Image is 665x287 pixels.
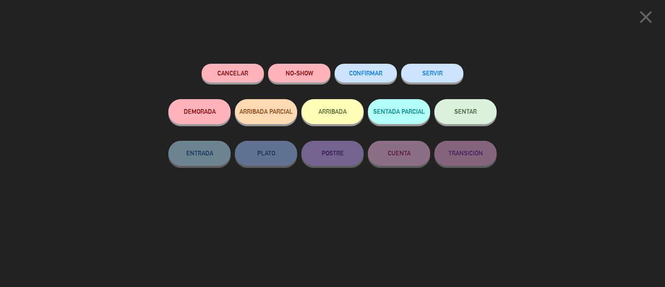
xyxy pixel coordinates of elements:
button: POSTRE [301,141,364,166]
button: CUENTA [368,141,430,166]
span: ARRIBADA PARCIAL [239,108,293,115]
button: ENTRADA [168,141,231,166]
button: ARRIBADA [301,99,364,124]
button: close [633,6,659,31]
button: Cancelar [202,64,264,82]
button: NO-SHOW [268,64,330,82]
button: TRANSICIÓN [434,141,497,166]
span: SENTAR [454,108,477,115]
i: close [635,7,656,27]
button: PLATO [235,141,297,166]
button: SENTADA PARCIAL [368,99,430,124]
button: SERVIR [401,64,463,82]
button: CONFIRMAR [335,64,397,82]
button: ARRIBADA PARCIAL [235,99,297,124]
button: SENTAR [434,99,497,124]
span: CONFIRMAR [349,70,382,77]
button: DEMORADA [168,99,231,124]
